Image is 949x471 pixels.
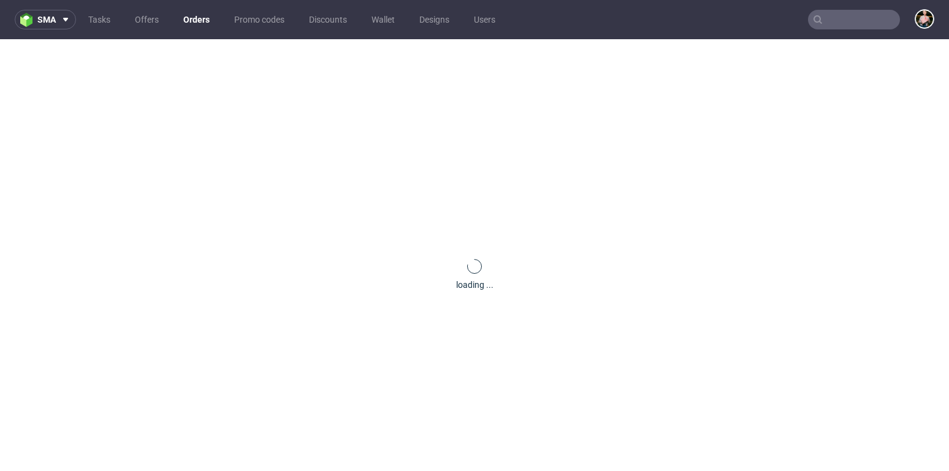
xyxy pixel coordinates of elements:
a: Wallet [364,10,402,29]
a: Offers [128,10,166,29]
button: sma [15,10,76,29]
a: Discounts [302,10,354,29]
div: loading ... [456,279,494,291]
a: Users [467,10,503,29]
a: Designs [412,10,457,29]
a: Promo codes [227,10,292,29]
a: Orders [176,10,217,29]
span: sma [37,15,56,24]
a: Tasks [81,10,118,29]
img: logo [20,13,37,27]
img: Marta Tomaszewska [916,10,933,28]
